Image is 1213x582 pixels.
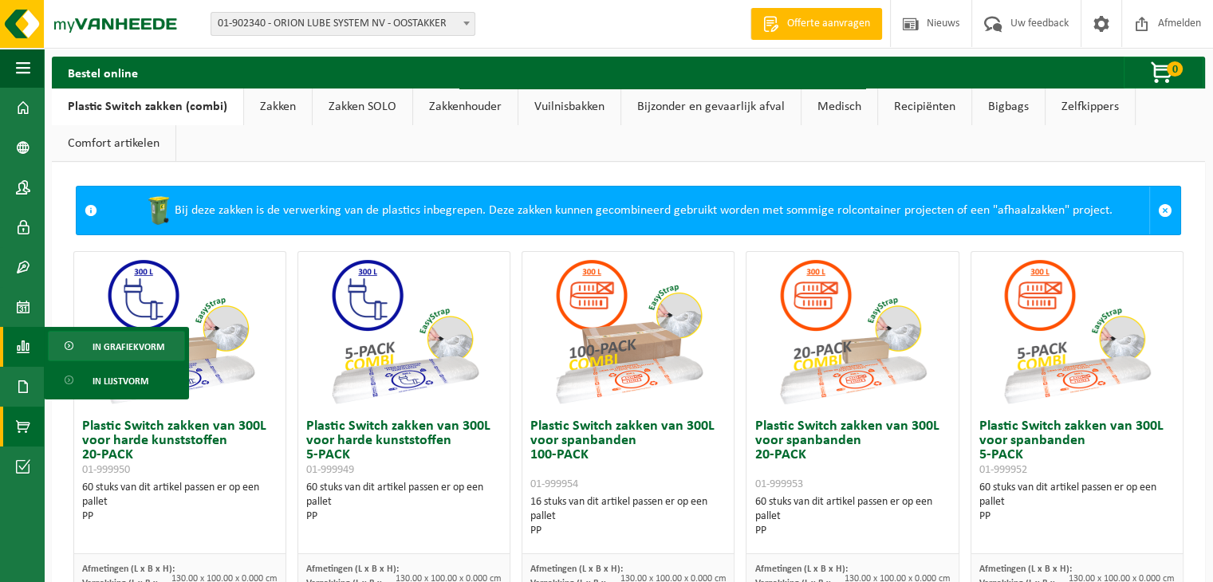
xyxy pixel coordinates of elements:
[518,88,620,125] a: Vuilnisbakken
[972,88,1045,125] a: Bigbags
[754,478,802,490] span: 01-999953
[783,16,874,32] span: Offerte aanvragen
[754,495,950,538] div: 60 stuks van dit artikel passen er op een pallet
[413,88,518,125] a: Zakkenhouder
[979,509,1175,524] div: PP
[979,481,1175,524] div: 60 stuks van dit artikel passen er op een pallet
[754,524,950,538] div: PP
[82,564,175,574] span: Afmetingen (L x B x H):
[93,366,148,396] span: In lijstvorm
[48,331,185,361] a: In grafiekvorm
[878,88,971,125] a: Recipiënten
[979,419,1175,477] h3: Plastic Switch zakken van 300L voor spanbanden 5-PACK
[52,125,175,162] a: Comfort artikelen
[306,564,399,574] span: Afmetingen (L x B x H):
[979,464,1027,476] span: 01-999952
[997,252,1156,411] img: 01-999952
[211,13,475,35] span: 01-902340 - ORION LUBE SYSTEM NV - OOSTAKKER
[143,195,175,226] img: WB-0240-HPE-GN-50.png
[306,509,502,524] div: PP
[1167,61,1183,77] span: 0
[82,509,278,524] div: PP
[52,88,243,125] a: Plastic Switch zakken (combi)
[306,419,502,477] h3: Plastic Switch zakken van 300L voor harde kunststoffen 5-PACK
[52,57,154,88] h2: Bestel online
[530,419,726,491] h3: Plastic Switch zakken van 300L voor spanbanden 100-PACK
[93,332,164,362] span: In grafiekvorm
[530,524,726,538] div: PP
[754,564,847,574] span: Afmetingen (L x B x H):
[211,12,475,36] span: 01-902340 - ORION LUBE SYSTEM NV - OOSTAKKER
[549,252,708,411] img: 01-999954
[313,88,412,125] a: Zakken SOLO
[325,252,484,411] img: 01-999949
[530,564,623,574] span: Afmetingen (L x B x H):
[244,88,312,125] a: Zakken
[979,564,1072,574] span: Afmetingen (L x B x H):
[530,478,578,490] span: 01-999954
[105,187,1149,234] div: Bij deze zakken is de verwerking van de plastics inbegrepen. Deze zakken kunnen gecombineerd gebr...
[621,88,801,125] a: Bijzonder en gevaarlijk afval
[100,252,260,411] img: 01-999950
[750,8,882,40] a: Offerte aanvragen
[306,464,354,476] span: 01-999949
[82,464,130,476] span: 01-999950
[306,481,502,524] div: 60 stuks van dit artikel passen er op een pallet
[82,481,278,524] div: 60 stuks van dit artikel passen er op een pallet
[1149,187,1180,234] a: Sluit melding
[754,419,950,491] h3: Plastic Switch zakken van 300L voor spanbanden 20-PACK
[1124,57,1203,88] button: 0
[773,252,932,411] img: 01-999953
[82,419,278,477] h3: Plastic Switch zakken van 300L voor harde kunststoffen 20-PACK
[801,88,877,125] a: Medisch
[530,495,726,538] div: 16 stuks van dit artikel passen er op een pallet
[1046,88,1135,125] a: Zelfkippers
[48,365,185,395] a: In lijstvorm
